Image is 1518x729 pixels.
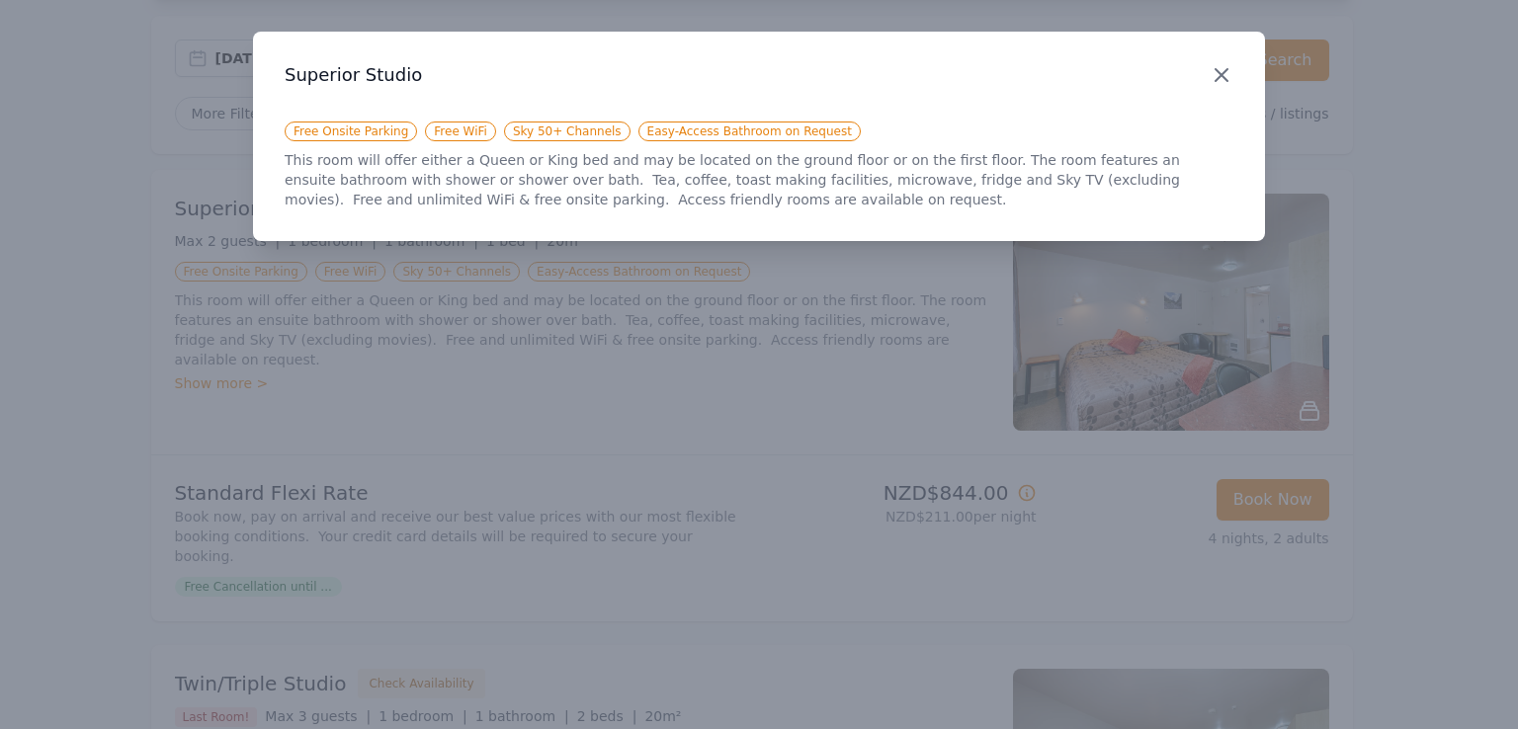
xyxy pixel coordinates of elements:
span: Easy-Access Bathroom on Request [638,121,861,141]
span: Sky 50+ Channels [504,121,631,141]
span: Free WiFi [425,121,496,141]
p: This room will offer either a Queen or King bed and may be located on the ground floor or on the ... [285,150,1233,209]
span: Free Onsite Parking [285,121,417,141]
h3: Superior Studio [285,63,1233,87]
